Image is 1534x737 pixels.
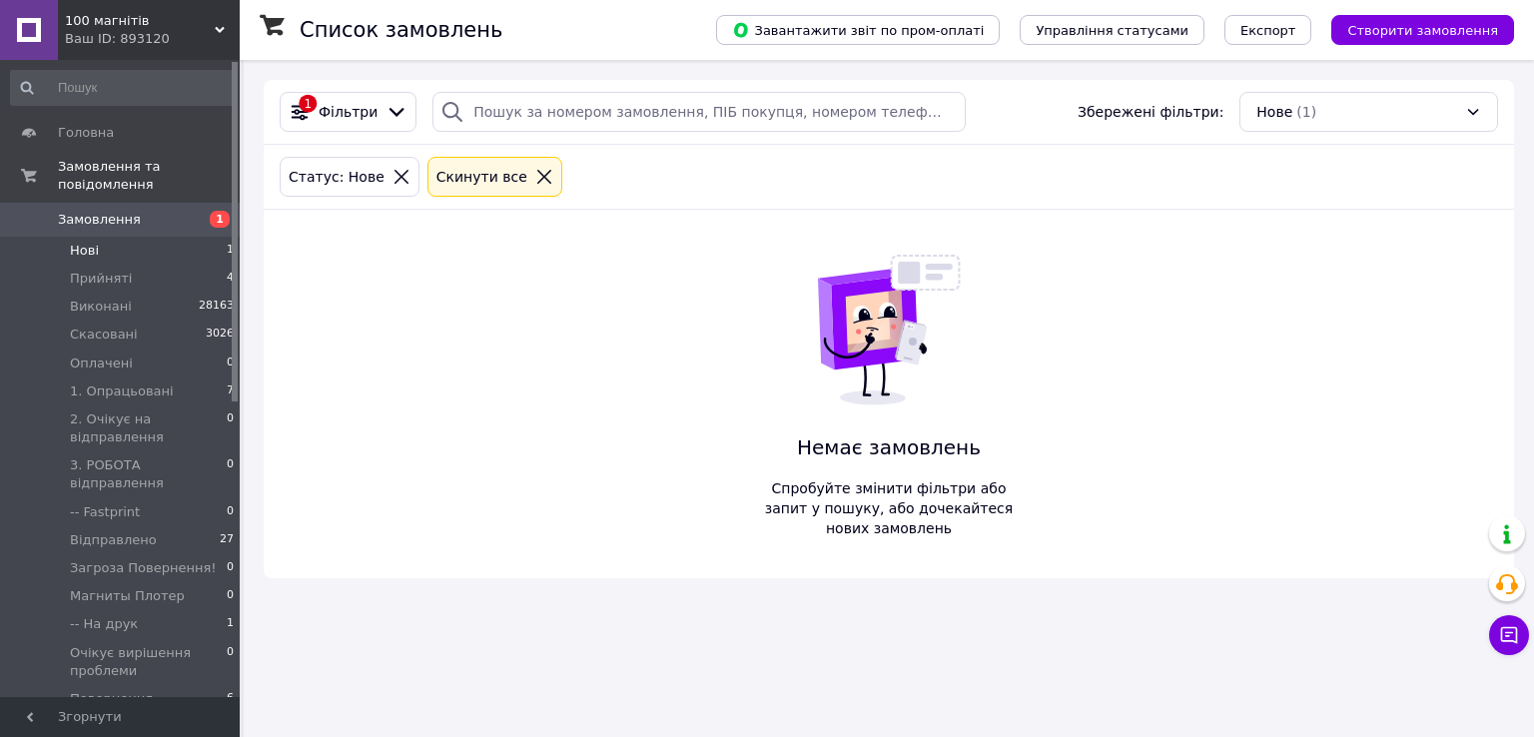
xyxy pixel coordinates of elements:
[227,559,234,577] span: 0
[70,326,138,344] span: Скасовані
[58,158,240,194] span: Замовлення та повідомлення
[70,644,227,680] span: Очікує вирішення проблеми
[70,410,227,446] span: 2. Очікує на відправлення
[58,124,114,142] span: Головна
[206,326,234,344] span: 3026
[1489,615,1529,655] button: Чат з покупцем
[1311,21,1514,37] a: Створити замовлення
[70,456,227,492] span: 3. РОБОТА відправлення
[65,30,240,48] div: Ваш ID: 893120
[227,503,234,521] span: 0
[70,382,174,400] span: 1. Опрацьовані
[227,355,234,372] span: 0
[70,690,153,708] span: Повернення
[70,531,157,549] span: Відправлено
[70,587,185,605] span: Магниты Плотер
[227,690,234,708] span: 6
[1240,23,1296,38] span: Експорт
[732,21,984,39] span: Завантажити звіт по пром-оплаті
[1020,15,1204,45] button: Управління статусами
[210,211,230,228] span: 1
[70,298,132,316] span: Виконані
[227,587,234,605] span: 0
[432,92,965,132] input: Пошук за номером замовлення, ПІБ покупця, номером телефону, Email, номером накладної
[10,70,236,106] input: Пошук
[757,433,1021,462] span: Немає замовлень
[1347,23,1498,38] span: Створити замовлення
[285,166,388,188] div: Статус: Нове
[220,531,234,549] span: 27
[757,478,1021,538] span: Спробуйте змінити фільтри або запит у пошуку, або дочекайтеся нових замовлень
[1256,102,1292,122] span: Нове
[300,18,502,42] h1: Список замовлень
[199,298,234,316] span: 28163
[1331,15,1514,45] button: Створити замовлення
[432,166,531,188] div: Cкинути все
[227,456,234,492] span: 0
[227,270,234,288] span: 4
[65,12,215,30] span: 100 магнітів
[227,644,234,680] span: 0
[1036,23,1188,38] span: Управління статусами
[70,270,132,288] span: Прийняті
[70,559,217,577] span: Загроза Повернення!
[716,15,1000,45] button: Завантажити звіт по пром-оплаті
[1296,104,1316,120] span: (1)
[319,102,378,122] span: Фільтри
[70,615,138,633] span: -- На друк
[70,355,133,372] span: Оплачені
[227,615,234,633] span: 1
[227,410,234,446] span: 0
[227,242,234,260] span: 1
[58,211,141,229] span: Замовлення
[227,382,234,400] span: 7
[1224,15,1312,45] button: Експорт
[1078,102,1223,122] span: Збережені фільтри:
[70,242,99,260] span: Нові
[70,503,140,521] span: -- Fastprint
